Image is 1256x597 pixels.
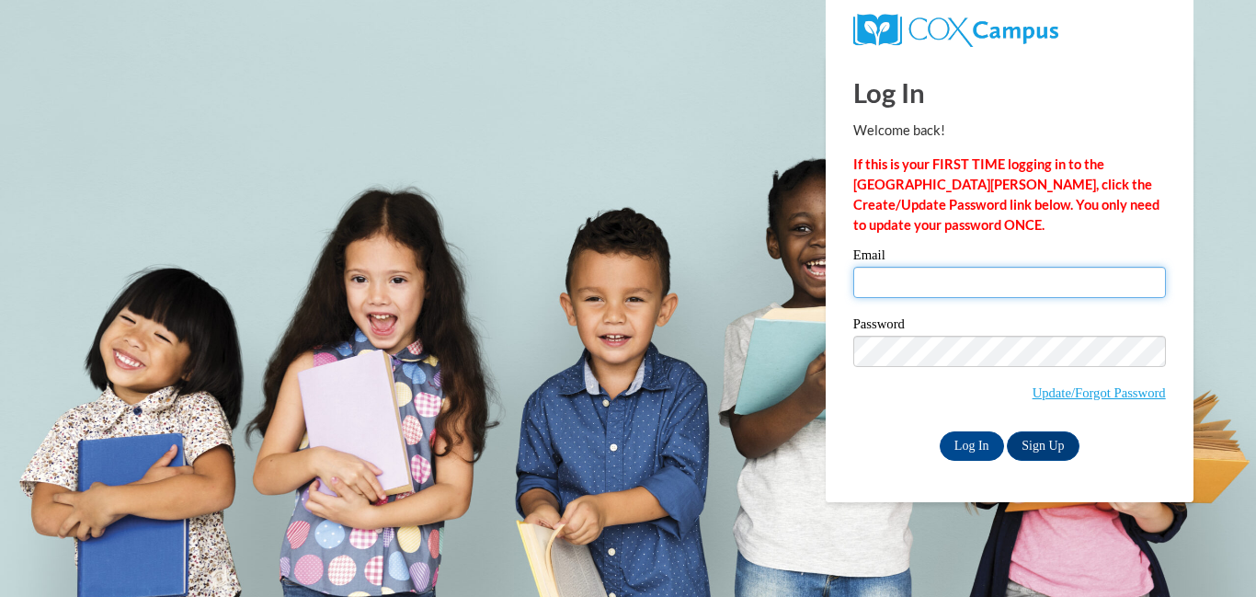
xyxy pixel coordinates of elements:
img: COX Campus [853,14,1058,47]
a: Sign Up [1007,431,1079,461]
label: Email [853,248,1166,267]
a: COX Campus [853,21,1058,37]
h1: Log In [853,74,1166,111]
p: Welcome back! [853,121,1166,141]
a: Update/Forgot Password [1033,385,1166,400]
label: Password [853,317,1166,336]
strong: If this is your FIRST TIME logging in to the [GEOGRAPHIC_DATA][PERSON_NAME], click the Create/Upd... [853,156,1159,233]
input: Log In [940,431,1004,461]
